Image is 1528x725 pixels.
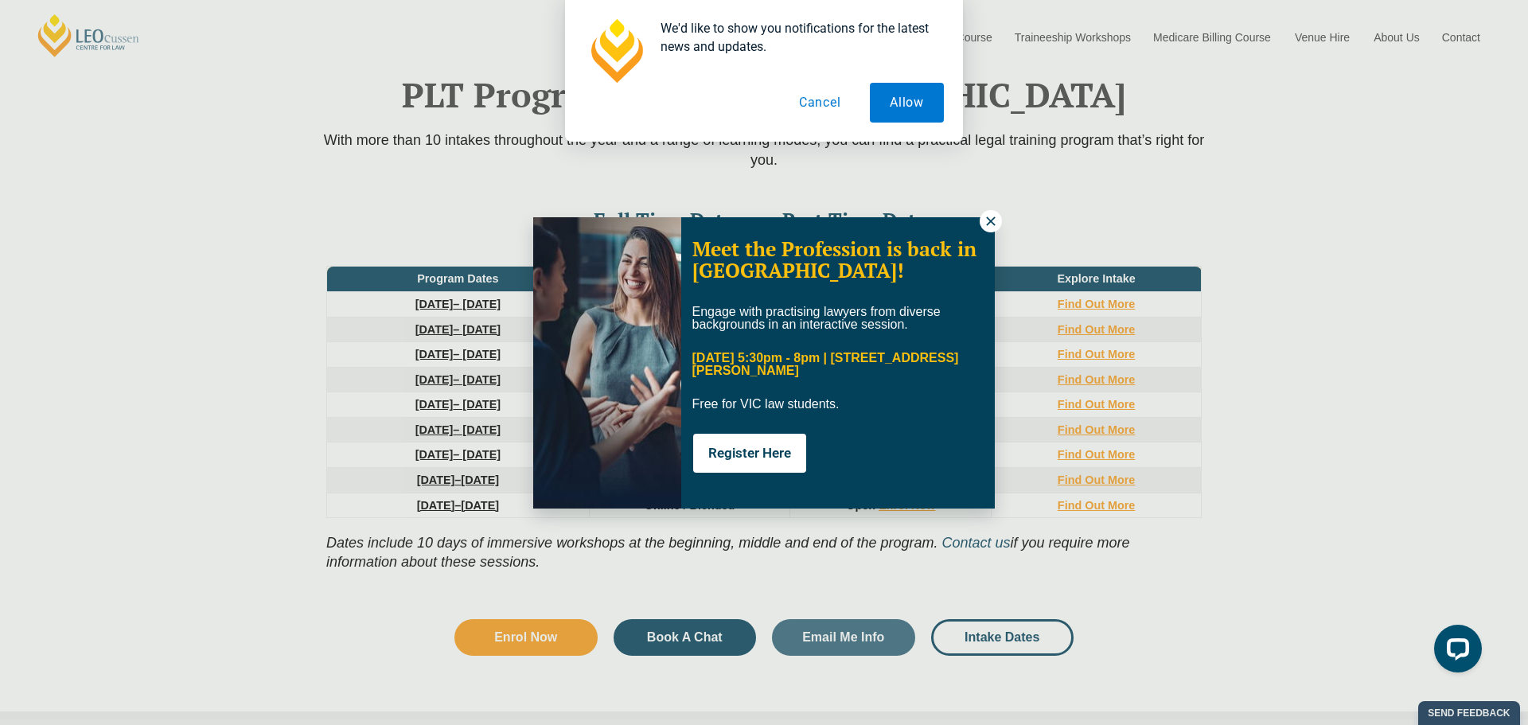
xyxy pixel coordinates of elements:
[648,19,944,56] div: We'd like to show you notifications for the latest news and updates.
[584,19,648,83] img: notification icon
[870,83,944,123] button: Allow
[692,397,840,411] span: Free for VIC law students.
[533,217,681,509] img: Soph-popup.JPG
[779,83,861,123] button: Cancel
[1421,618,1488,685] iframe: LiveChat chat widget
[692,236,976,284] span: Meet the Profession is back in [GEOGRAPHIC_DATA]!
[692,351,959,377] span: [DATE] 5:30pm - 8pm | [STREET_ADDRESS][PERSON_NAME]
[692,305,941,331] span: Engage with practising lawyers from diverse backgrounds in an interactive session.
[980,210,1002,232] button: Close
[693,434,806,473] button: Register Here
